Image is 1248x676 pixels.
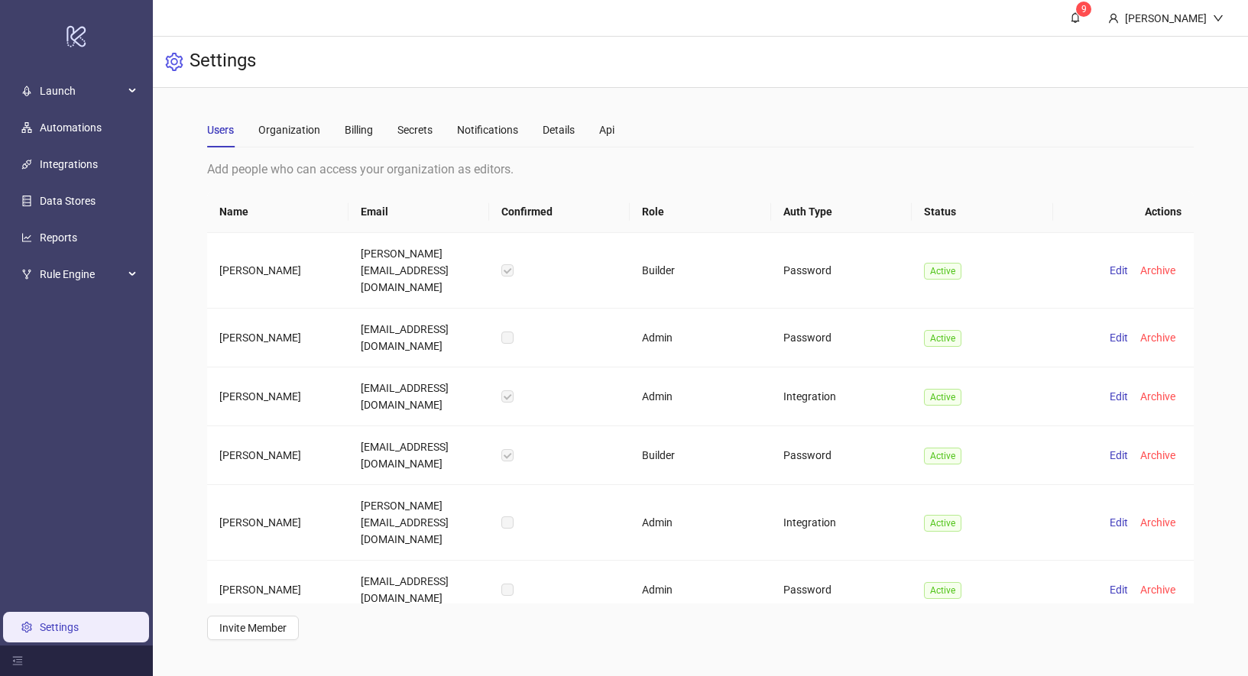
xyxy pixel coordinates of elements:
[1134,513,1182,532] button: Archive
[40,76,124,106] span: Launch
[207,616,299,640] button: Invite Member
[1110,449,1128,461] span: Edit
[1134,328,1182,347] button: Archive
[348,191,489,233] th: Email
[12,655,23,666] span: menu-fold
[1104,446,1134,464] button: Edit
[771,309,912,367] td: Password
[207,191,348,233] th: Name
[1104,261,1134,280] button: Edit
[1104,581,1134,599] button: Edit
[1070,12,1081,23] span: bell
[345,121,373,138] div: Billing
[1081,4,1087,15] span: 9
[924,263,961,280] span: Active
[1104,387,1134,406] button: Edit
[630,367,770,426] td: Admin
[1108,13,1119,24] span: user
[207,160,1194,179] div: Add people who can access your organization as editors.
[40,621,79,633] a: Settings
[630,485,770,561] td: Admin
[40,195,96,207] a: Data Stores
[40,259,124,289] span: Rule Engine
[924,448,961,464] span: Active
[1140,516,1175,529] span: Archive
[207,426,348,485] td: [PERSON_NAME]
[397,121,433,138] div: Secrets
[40,121,102,134] a: Automations
[771,561,912,619] td: Password
[630,309,770,367] td: Admin
[924,330,961,347] span: Active
[771,485,912,561] td: Integration
[924,515,961,532] span: Active
[543,121,575,138] div: Details
[1104,328,1134,347] button: Edit
[771,367,912,426] td: Integration
[207,309,348,367] td: [PERSON_NAME]
[924,389,961,406] span: Active
[1134,581,1182,599] button: Archive
[21,86,32,96] span: rocket
[207,121,234,138] div: Users
[165,53,183,71] span: setting
[771,191,912,233] th: Auth Type
[1110,332,1128,344] span: Edit
[348,233,489,309] td: [PERSON_NAME][EMAIL_ADDRESS][DOMAIN_NAME]
[630,561,770,619] td: Admin
[924,582,961,599] span: Active
[207,561,348,619] td: [PERSON_NAME]
[1140,449,1175,461] span: Archive
[1134,387,1182,406] button: Archive
[348,561,489,619] td: [EMAIL_ADDRESS][DOMAIN_NAME]
[1110,584,1128,596] span: Edit
[1053,191,1194,233] th: Actions
[40,231,77,244] a: Reports
[1134,261,1182,280] button: Archive
[1134,446,1182,464] button: Archive
[457,121,518,138] div: Notifications
[1119,10,1213,27] div: [PERSON_NAME]
[348,309,489,367] td: [EMAIL_ADDRESS][DOMAIN_NAME]
[912,191,1052,233] th: Status
[207,233,348,309] td: [PERSON_NAME]
[207,367,348,426] td: [PERSON_NAME]
[599,121,614,138] div: Api
[1110,516,1128,529] span: Edit
[1140,584,1175,596] span: Archive
[489,191,630,233] th: Confirmed
[1076,2,1091,17] sup: 9
[1140,390,1175,403] span: Archive
[219,622,287,634] span: Invite Member
[1104,513,1134,532] button: Edit
[190,49,256,75] h3: Settings
[348,485,489,561] td: [PERSON_NAME][EMAIL_ADDRESS][DOMAIN_NAME]
[21,269,32,280] span: fork
[258,121,320,138] div: Organization
[1213,13,1224,24] span: down
[348,367,489,426] td: [EMAIL_ADDRESS][DOMAIN_NAME]
[771,233,912,309] td: Password
[1140,264,1175,277] span: Archive
[630,191,770,233] th: Role
[630,233,770,309] td: Builder
[630,426,770,485] td: Builder
[40,158,98,170] a: Integrations
[771,426,912,485] td: Password
[207,485,348,561] td: [PERSON_NAME]
[1110,264,1128,277] span: Edit
[1140,332,1175,344] span: Archive
[1110,390,1128,403] span: Edit
[348,426,489,485] td: [EMAIL_ADDRESS][DOMAIN_NAME]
